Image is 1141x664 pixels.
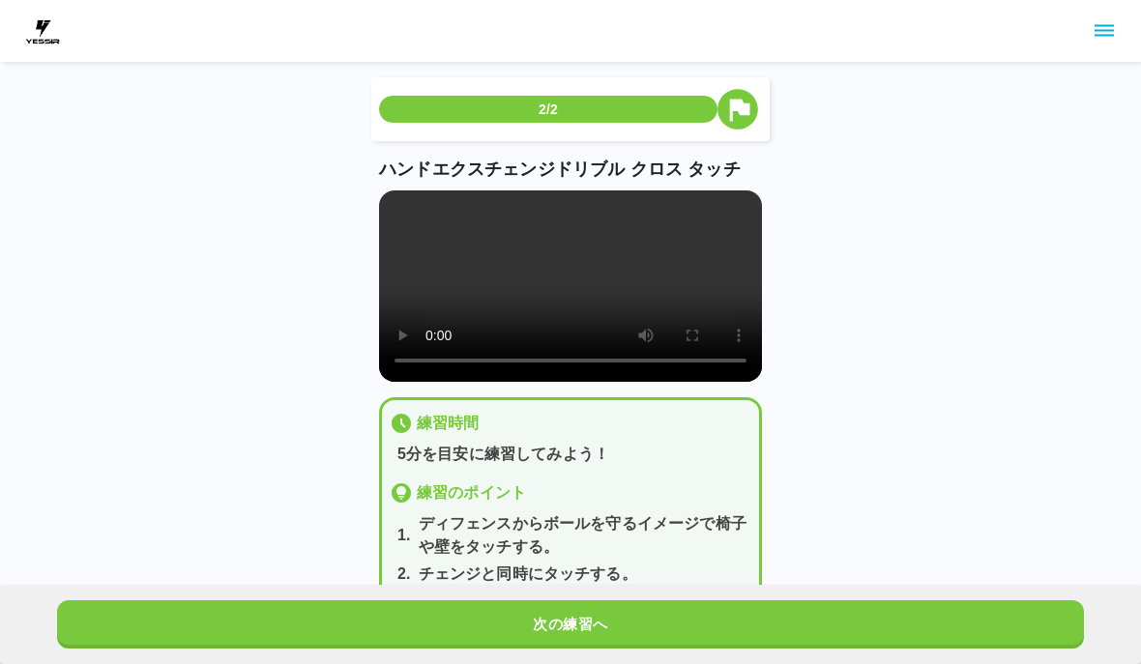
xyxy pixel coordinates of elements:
p: ハンドエクスチェンジドリブル クロス タッチ [379,157,762,183]
p: 5分を目安に練習してみよう！ [397,443,751,466]
p: 練習のポイント [417,481,526,505]
p: ディフェンスからボールを守るイメージで椅子や壁をタッチする。 [419,512,751,559]
button: 次の練習へ [57,600,1084,649]
p: 練習時間 [417,412,480,435]
p: チェンジと同時にタッチする。 [419,563,637,586]
p: 2/2 [539,100,558,119]
img: dummy [23,12,62,50]
p: 1 . [397,524,411,547]
p: 2 . [397,563,411,586]
button: sidemenu [1088,14,1121,47]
